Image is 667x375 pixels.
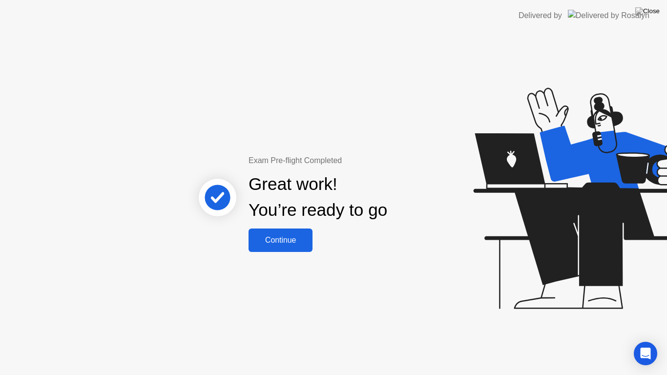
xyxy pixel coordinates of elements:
[635,7,660,15] img: Close
[519,10,562,21] div: Delivered by
[249,229,313,252] button: Continue
[249,171,387,223] div: Great work! You’re ready to go
[568,10,649,21] img: Delivered by Rosalyn
[249,155,450,167] div: Exam Pre-flight Completed
[634,342,657,365] div: Open Intercom Messenger
[251,236,310,245] div: Continue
